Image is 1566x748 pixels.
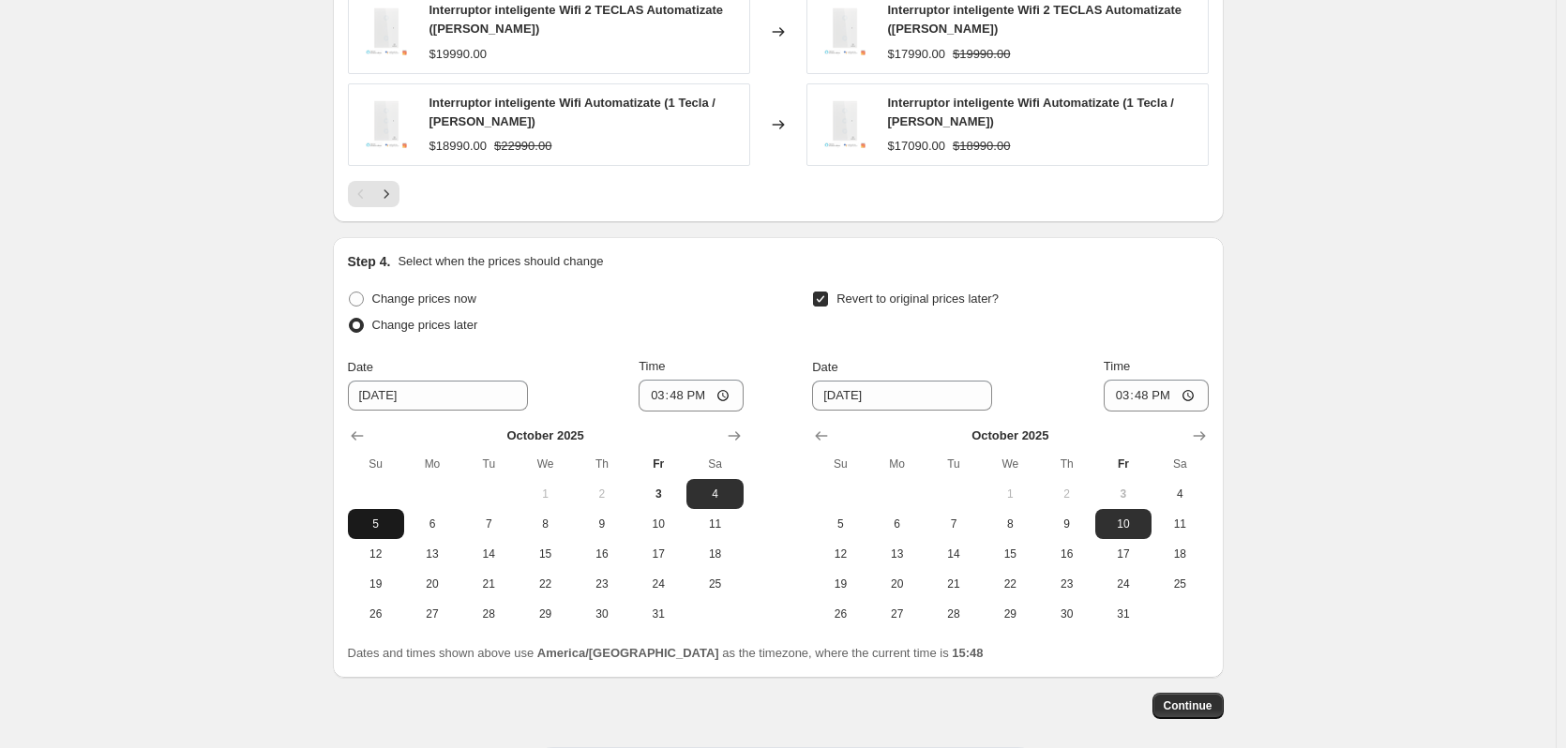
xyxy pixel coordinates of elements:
span: 6 [877,516,918,531]
button: Wednesday October 8 2025 [982,509,1038,539]
span: 2 [1046,486,1087,501]
span: 6 [412,516,453,531]
button: Tuesday October 21 2025 [926,569,982,599]
span: 14 [933,546,974,561]
button: Sunday October 19 2025 [348,569,404,599]
button: Friday October 10 2025 [1095,509,1152,539]
button: Monday October 20 2025 [869,569,926,599]
button: Sunday October 19 2025 [812,569,868,599]
button: Monday October 6 2025 [869,509,926,539]
span: 17 [638,546,679,561]
span: Time [639,359,665,373]
button: Monday October 13 2025 [869,539,926,569]
button: Friday October 17 2025 [1095,539,1152,569]
button: Today Friday October 3 2025 [630,479,686,509]
button: Monday October 13 2025 [404,539,460,569]
span: Mo [877,456,918,471]
input: 12:00 [1104,380,1209,411]
button: Thursday October 2 2025 [574,479,630,509]
button: Saturday October 11 2025 [1152,509,1208,539]
button: Next [373,181,399,207]
button: Thursday October 23 2025 [574,569,630,599]
span: 16 [1046,546,1087,561]
span: 7 [468,516,509,531]
b: America/[GEOGRAPHIC_DATA] [537,646,719,660]
span: 15 [989,546,1031,561]
span: 10 [638,516,679,531]
span: 26 [355,606,397,621]
button: Tuesday October 7 2025 [926,509,982,539]
span: Sa [1159,456,1200,471]
button: Saturday October 18 2025 [1152,539,1208,569]
span: 22 [989,576,1031,591]
span: 31 [1103,606,1144,621]
span: Su [820,456,861,471]
th: Sunday [812,449,868,479]
span: 19 [355,576,397,591]
th: Sunday [348,449,404,479]
button: Friday October 10 2025 [630,509,686,539]
span: 9 [581,516,623,531]
span: 27 [877,606,918,621]
span: 18 [1159,546,1200,561]
button: Monday October 27 2025 [869,599,926,629]
button: Continue [1152,693,1224,719]
button: Friday October 24 2025 [1095,569,1152,599]
span: Interruptor inteligente Wifi Automatizate (1 Tecla / [PERSON_NAME]) [429,96,715,128]
span: 24 [638,576,679,591]
span: 17 [1103,546,1144,561]
button: Tuesday October 21 2025 [460,569,517,599]
th: Tuesday [926,449,982,479]
span: 28 [933,606,974,621]
span: Tu [468,456,509,471]
th: Thursday [1038,449,1094,479]
button: Monday October 27 2025 [404,599,460,629]
nav: Pagination [348,181,399,207]
th: Saturday [1152,449,1208,479]
img: NUEVO-INTERRUPTOR-3_80x.png [358,97,414,153]
button: Saturday October 25 2025 [686,569,743,599]
span: Th [1046,456,1087,471]
span: 23 [581,576,623,591]
span: 21 [933,576,974,591]
p: Select when the prices should change [398,252,603,271]
span: 18 [694,546,735,561]
span: Date [348,360,373,374]
span: 3 [1103,486,1144,501]
span: 16 [581,546,623,561]
strike: $18990.00 [953,137,1010,156]
button: Monday October 6 2025 [404,509,460,539]
button: Sunday October 5 2025 [812,509,868,539]
button: Saturday October 4 2025 [1152,479,1208,509]
button: Friday October 24 2025 [630,569,686,599]
button: Wednesday October 22 2025 [517,569,573,599]
img: NUEVO-INTERRUPTOR-3_80x.png [817,97,873,153]
span: 1 [524,486,565,501]
div: $19990.00 [429,45,487,64]
span: 24 [1103,576,1144,591]
span: Change prices later [372,318,478,332]
button: Show previous month, September 2025 [808,423,835,449]
input: 12:00 [639,380,744,411]
span: 2 [581,486,623,501]
span: Dates and times shown above use as the timezone, where the current time is [348,646,984,660]
th: Wednesday [517,449,573,479]
span: 4 [694,486,735,501]
span: 22 [524,576,565,591]
button: Show previous month, September 2025 [344,423,370,449]
strike: $22990.00 [494,137,551,156]
span: 23 [1046,576,1087,591]
span: Sa [694,456,735,471]
button: Thursday October 16 2025 [574,539,630,569]
button: Monday October 20 2025 [404,569,460,599]
h2: Step 4. [348,252,391,271]
span: Interruptor inteligente Wifi 2 TECLAS Automatizate ([PERSON_NAME]) [888,3,1182,36]
button: Thursday October 2 2025 [1038,479,1094,509]
button: Saturday October 4 2025 [686,479,743,509]
span: 28 [468,606,509,621]
th: Monday [404,449,460,479]
span: 20 [877,576,918,591]
button: Wednesday October 15 2025 [982,539,1038,569]
button: Wednesday October 29 2025 [517,599,573,629]
th: Friday [630,449,686,479]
